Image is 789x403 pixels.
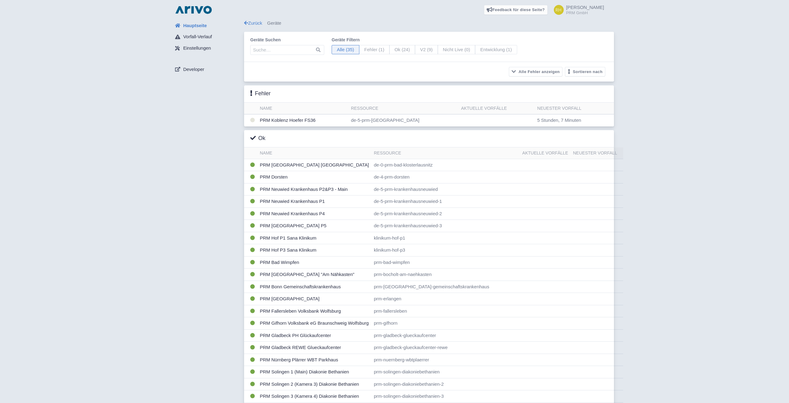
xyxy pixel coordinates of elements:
td: prm-erlangen [371,293,520,305]
th: Neuester Vorfall [570,147,623,159]
span: Alle (35) [332,45,359,55]
th: Name [257,147,371,159]
small: PRM GmbH [566,11,604,15]
td: PRM Dorsten [257,171,371,183]
td: de-5-prm-krankenhausneuwied-3 [371,220,520,232]
a: Einstellungen [170,43,244,54]
td: prm-solingen-diakoniebethanien-2 [371,378,520,390]
td: prm-bocholt-am-naehkasten [371,269,520,281]
td: PRM Koblenz Hoefer FS36 [257,114,349,126]
th: Ressource [371,147,520,159]
td: PRM Gladbeck REWE Glueckaufcenter [257,342,371,354]
td: PRM Fallersleben Volksbank Wolfsburg [257,305,371,317]
td: PRM Bonn Gemeinschaftskrankenhaus [257,281,371,293]
span: Einstellungen [183,45,211,52]
span: Nicht Live (0) [438,45,475,55]
td: PRM Neuwied Krankenhaus P2&P3 - Main [257,183,371,195]
td: klinikum-hof-p3 [371,244,520,257]
a: Hauptseite [170,20,244,31]
td: de-5-prm-krankenhausneuwied [371,183,520,195]
td: prm-[GEOGRAPHIC_DATA]-gemeinschaftskrankenhaus [371,281,520,293]
input: Suche… [250,45,324,55]
td: PRM Gifhorn Volksbank eG Braunschweig Wolfsburg [257,317,371,330]
label: Geräte filtern [332,37,517,43]
td: PRM Hof P1 Sana Klinikum [257,232,371,244]
span: 5 Stunden, 7 Minuten [537,117,581,123]
td: prm-solingen-diakoniebethanien [371,366,520,378]
h3: Ok [250,135,265,142]
td: PRM Solingen 1 (Main) Diakonie Bethanien [257,366,371,378]
td: PRM Nürnberg Plärrer WBT Parkhaus [257,354,371,366]
a: Zurück [244,20,262,26]
td: prm-fallersleben [371,305,520,317]
td: PRM Solingen 3 (Kamera 4) Diakonie Bethanien [257,390,371,403]
td: prm-gladbeck-glueckaufcenter [371,329,520,342]
td: prm-gifhorn [371,317,520,330]
th: Aktuelle Vorfälle [459,103,535,114]
td: PRM Neuwied Krankenhaus P4 [257,208,371,220]
img: logo [174,5,213,15]
td: PRM [GEOGRAPHIC_DATA] P5 [257,220,371,232]
span: Entwicklung (1) [475,45,517,55]
span: Ok (24) [389,45,415,55]
td: PRM [GEOGRAPHIC_DATA] [GEOGRAPHIC_DATA] [257,159,371,171]
td: PRM Solingen 2 (Kamera 3) Diakonie Bethanien [257,378,371,390]
td: prm-solingen-diakoniebethanien-3 [371,390,520,403]
button: Sortieren nach [565,67,605,76]
th: Aktuelle Vorfälle [520,147,571,159]
td: prm-nuernberg-wbtplaerrer [371,354,520,366]
td: PRM [GEOGRAPHIC_DATA] "Am Nähkasten" [257,269,371,281]
td: de-5-prm-krankenhausneuwied-1 [371,195,520,208]
td: PRM Hof P3 Sana Klinikum [257,244,371,257]
span: Vorfall-Verlauf [183,33,212,40]
td: prm-bad-wimpfen [371,256,520,269]
td: PRM Neuwied Krankenhaus P1 [257,195,371,208]
td: PRM Bad Wimpfen [257,256,371,269]
td: PRM [GEOGRAPHIC_DATA] [257,293,371,305]
td: klinikum-hof-p1 [371,232,520,244]
td: de-5-prm-krankenhausneuwied-2 [371,208,520,220]
a: Feedback für diese Seite? [484,5,548,15]
th: Neuester Vorfall [535,103,614,114]
a: Developer [170,64,244,75]
h3: Fehler [250,90,271,97]
th: Name [257,103,349,114]
a: Vorfall-Verlauf [170,31,244,43]
span: V2 (9) [415,45,438,55]
td: PRM Gladbeck PH Glückaufcenter [257,329,371,342]
td: de-5-prm-[GEOGRAPHIC_DATA] [349,114,459,126]
span: Developer [183,66,204,73]
td: de-0-prm-bad-klosterlausnitz [371,159,520,171]
a: [PERSON_NAME] PRM GmbH [550,5,604,15]
span: Fehler (1) [359,45,390,55]
th: Ressource [349,103,459,114]
label: Geräte suchen [250,37,324,43]
div: Geräte [244,20,614,27]
td: prm-gladbeck-glueckaufcenter-rewe [371,342,520,354]
button: Alle Fehler anzeigen [509,67,562,76]
td: de-4-prm-dorsten [371,171,520,183]
span: Hauptseite [183,22,207,29]
span: [PERSON_NAME] [566,5,604,10]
